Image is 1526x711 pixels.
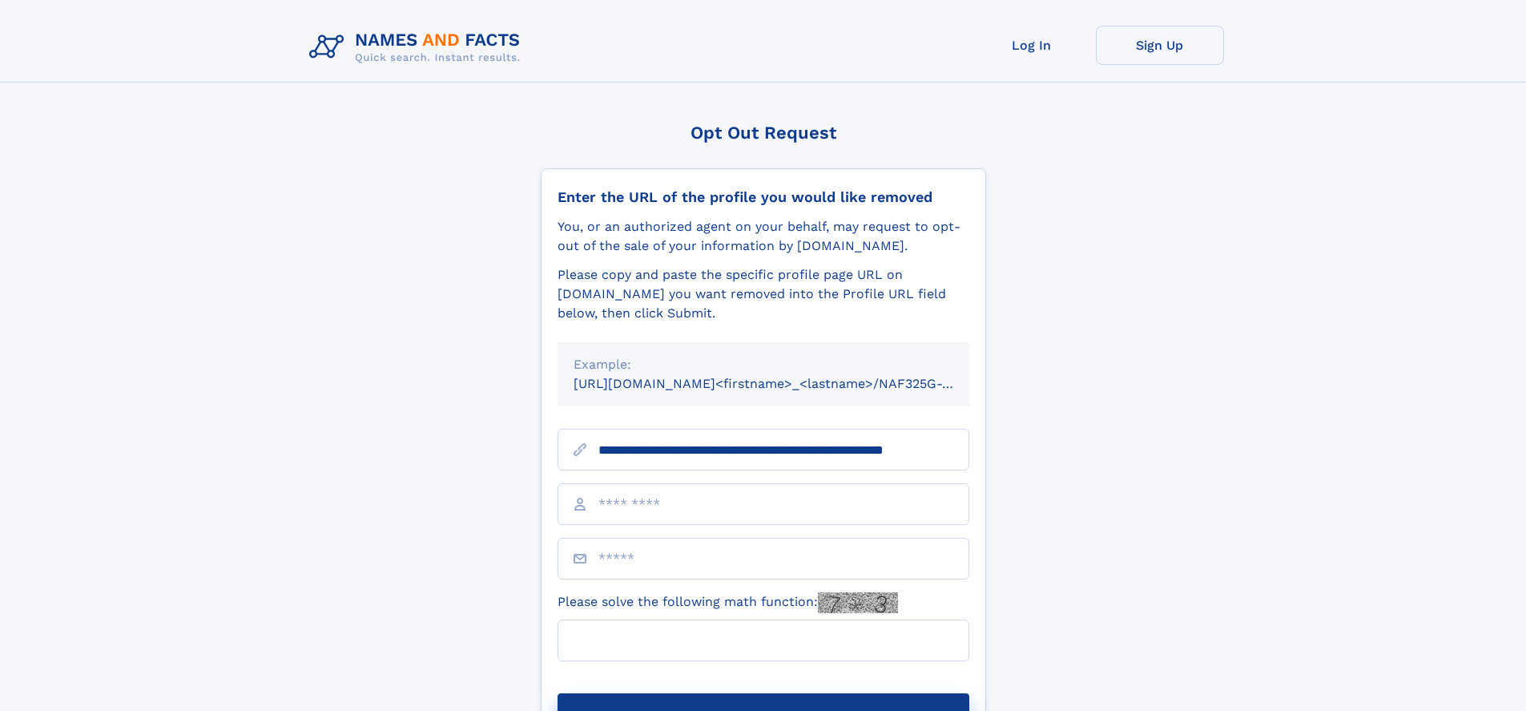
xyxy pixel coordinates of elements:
[541,123,986,143] div: Opt Out Request
[574,376,1000,391] small: [URL][DOMAIN_NAME]<firstname>_<lastname>/NAF325G-xxxxxxxx
[558,217,969,256] div: You, or an authorized agent on your behalf, may request to opt-out of the sale of your informatio...
[1096,26,1224,65] a: Sign Up
[303,26,533,69] img: Logo Names and Facts
[558,188,969,206] div: Enter the URL of the profile you would like removed
[574,355,953,374] div: Example:
[558,265,969,323] div: Please copy and paste the specific profile page URL on [DOMAIN_NAME] you want removed into the Pr...
[968,26,1096,65] a: Log In
[558,592,898,613] label: Please solve the following math function:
